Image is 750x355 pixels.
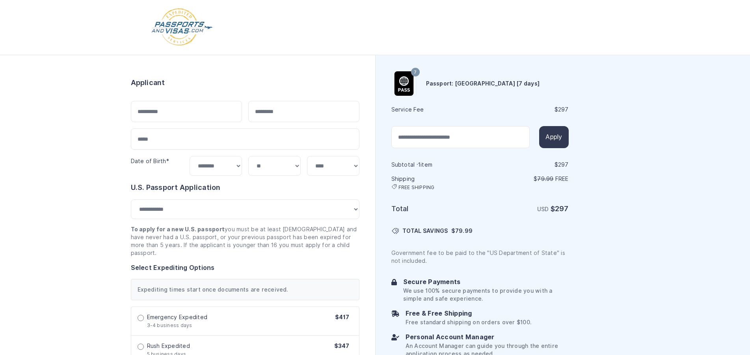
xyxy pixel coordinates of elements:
[406,309,531,318] h6: Free & Free Shipping
[131,226,225,232] strong: To apply for a new U.S. passport
[418,162,421,168] span: 1
[398,184,435,191] span: FREE SHIPPING
[555,204,569,213] span: 297
[147,342,190,350] span: Rush Expedited
[558,106,569,113] span: 297
[391,249,569,265] p: Government fee to be paid to the "US Department of State" is not included.
[481,161,569,169] div: $
[392,71,416,96] img: Product Name
[537,206,549,212] span: USD
[147,313,208,321] span: Emergency Expedited
[555,176,569,182] span: Free
[334,343,350,349] span: $347
[402,227,448,235] span: TOTAL SAVINGS
[481,175,569,183] p: $
[403,287,569,303] p: We use 100% secure payments to provide you with a simple and safe experience.
[537,176,553,182] span: 79.99
[406,333,569,342] h6: Personal Account Manager
[551,204,569,213] strong: $
[131,263,359,273] h6: Select Expediting Options
[391,175,479,191] h6: Shipping
[335,314,350,320] span: $417
[414,67,417,78] span: 7
[426,80,540,87] h6: Passport: [GEOGRAPHIC_DATA] [7 days]
[481,106,569,113] div: $
[147,322,192,328] span: 3-4 business days
[131,182,359,193] h6: U.S. Passport Application
[131,225,359,257] p: you must be at least [DEMOGRAPHIC_DATA] and have never had a U.S. passport, or your previous pass...
[558,162,569,168] span: 297
[455,228,473,234] span: 79.99
[131,158,169,164] label: Date of Birth*
[451,227,473,235] span: $
[131,279,359,300] div: Expediting times start once documents are received.
[391,203,479,214] h6: Total
[391,106,479,113] h6: Service Fee
[539,126,568,148] button: Apply
[406,318,531,326] p: Free standard shipping on orders over $100.
[391,161,479,169] h6: Subtotal · item
[151,8,213,47] img: Logo
[403,277,569,287] h6: Secure Payments
[131,77,165,88] h6: Applicant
